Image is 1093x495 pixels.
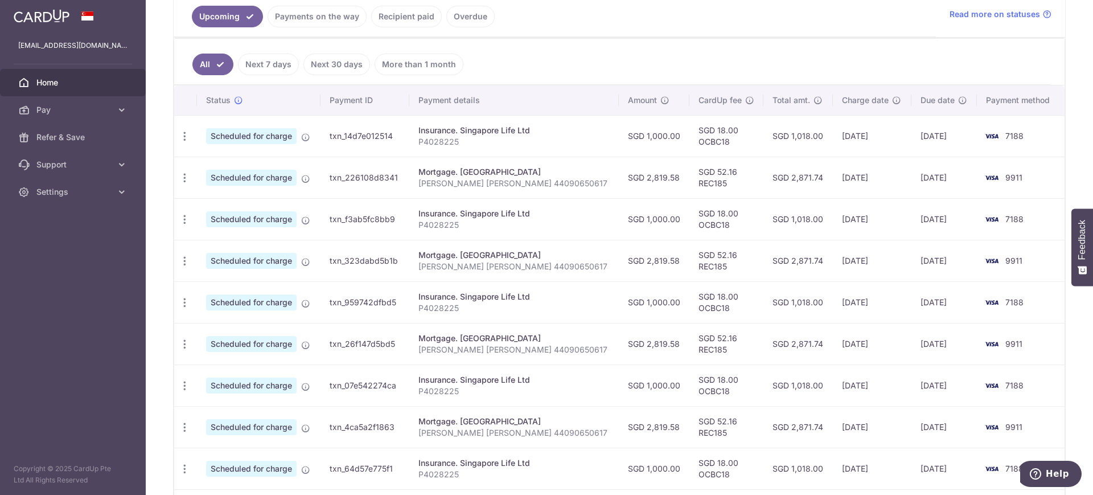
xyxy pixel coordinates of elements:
th: Payment details [409,85,619,115]
td: SGD 52.16 REC185 [689,323,763,365]
a: Payments on the way [268,6,367,27]
td: [DATE] [911,240,977,281]
td: SGD 18.00 OCBC18 [689,198,763,240]
td: SGD 2,819.58 [619,157,689,198]
td: [DATE] [911,157,977,198]
div: Insurance. Singapore Life Ltd [418,374,610,386]
td: SGD 2,819.58 [619,323,689,365]
td: SGD 1,018.00 [763,198,833,240]
span: Scheduled for charge [206,419,297,435]
td: [DATE] [833,323,911,365]
span: Settings [36,186,112,198]
td: txn_226108d8341 [320,157,409,198]
div: Mortgage. [GEOGRAPHIC_DATA] [418,416,610,427]
p: [PERSON_NAME] [PERSON_NAME] 44090650617 [418,178,610,189]
img: Bank Card [980,254,1003,268]
td: txn_07e542274ca [320,365,409,406]
span: Status [206,95,231,106]
th: Payment ID [320,85,409,115]
td: txn_959742dfbd5 [320,281,409,323]
span: Scheduled for charge [206,253,297,269]
span: Amount [628,95,657,106]
img: Bank Card [980,129,1003,143]
td: [DATE] [833,365,911,406]
td: [DATE] [911,365,977,406]
td: [DATE] [833,448,911,489]
button: Feedback - Show survey [1071,208,1093,286]
p: P4028225 [418,219,610,231]
td: SGD 52.16 REC185 [689,240,763,281]
td: txn_26f147d5bd5 [320,323,409,365]
img: Bank Card [980,379,1003,392]
span: Due date [921,95,955,106]
span: 7188 [1005,214,1024,224]
div: Insurance. Singapore Life Ltd [418,291,610,302]
img: Bank Card [980,337,1003,351]
td: SGD 2,819.58 [619,240,689,281]
td: SGD 1,018.00 [763,448,833,489]
span: Pay [36,104,112,116]
div: Insurance. Singapore Life Ltd [418,208,610,219]
td: [DATE] [833,281,911,323]
a: More than 1 month [375,54,463,75]
p: [EMAIL_ADDRESS][DOMAIN_NAME] [18,40,128,51]
span: Home [36,77,112,88]
p: P4028225 [418,469,610,480]
a: Next 30 days [303,54,370,75]
td: [DATE] [911,323,977,365]
a: All [192,54,233,75]
span: 9911 [1005,422,1022,432]
img: Bank Card [980,171,1003,185]
td: SGD 1,018.00 [763,281,833,323]
span: 9911 [1005,339,1022,349]
span: Total amt. [773,95,810,106]
td: txn_64d57e775f1 [320,448,409,489]
span: Read more on statuses [950,9,1040,20]
td: SGD 52.16 REC185 [689,406,763,448]
img: Bank Card [980,212,1003,226]
td: [DATE] [833,157,911,198]
td: SGD 1,000.00 [619,281,689,323]
img: Bank Card [980,420,1003,434]
a: Next 7 days [238,54,299,75]
a: Recipient paid [371,6,442,27]
td: SGD 18.00 OCBC18 [689,365,763,406]
span: 7188 [1005,131,1024,141]
td: txn_f3ab5fc8bb9 [320,198,409,240]
span: 9911 [1005,173,1022,182]
td: SGD 18.00 OCBC18 [689,448,763,489]
div: Insurance. Singapore Life Ltd [418,125,610,136]
span: Charge date [842,95,889,106]
td: SGD 1,018.00 [763,365,833,406]
td: [DATE] [833,198,911,240]
p: [PERSON_NAME] [PERSON_NAME] 44090650617 [418,344,610,355]
td: SGD 1,018.00 [763,115,833,157]
td: SGD 1,000.00 [619,115,689,157]
span: Scheduled for charge [206,461,297,477]
span: Scheduled for charge [206,128,297,144]
td: txn_323dabd5b1b [320,240,409,281]
th: Payment method [977,85,1065,115]
td: txn_4ca5a2f1863 [320,406,409,448]
td: [DATE] [911,198,977,240]
td: SGD 52.16 REC185 [689,157,763,198]
span: 7188 [1005,297,1024,307]
td: txn_14d7e012514 [320,115,409,157]
div: Mortgage. [GEOGRAPHIC_DATA] [418,166,610,178]
p: [PERSON_NAME] [PERSON_NAME] 44090650617 [418,261,610,272]
img: CardUp [14,9,69,23]
td: SGD 18.00 OCBC18 [689,115,763,157]
span: Feedback [1077,220,1087,260]
span: Scheduled for charge [206,336,297,352]
td: [DATE] [911,281,977,323]
p: P4028225 [418,136,610,148]
p: [PERSON_NAME] [PERSON_NAME] 44090650617 [418,427,610,439]
span: Scheduled for charge [206,378,297,394]
td: SGD 2,871.74 [763,240,833,281]
span: Scheduled for charge [206,170,297,186]
span: Scheduled for charge [206,211,297,227]
span: 7188 [1005,464,1024,473]
td: SGD 1,000.00 [619,448,689,489]
span: Refer & Save [36,132,112,143]
p: P4028225 [418,302,610,314]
